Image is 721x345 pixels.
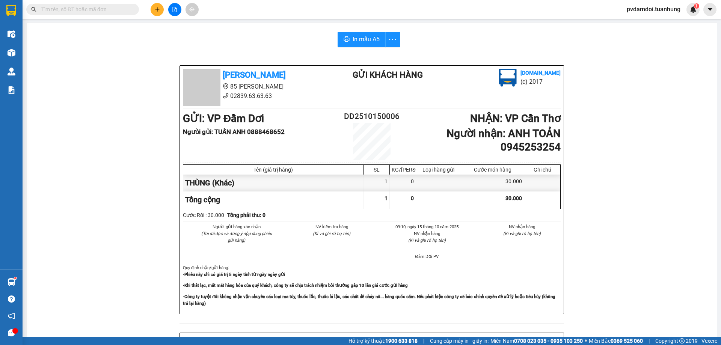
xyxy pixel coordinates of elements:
div: KG/[PERSON_NAME] [392,167,414,173]
span: Tổng cộng [185,195,220,204]
input: Tìm tên, số ĐT hoặc mã đơn [41,5,130,14]
span: caret-down [707,6,713,13]
span: plus [155,7,160,12]
span: Miền Nam [490,337,583,345]
strong: -Công ty tuyệt đối không nhận vận chuyển các loại ma túy, thuốc lắc, thuốc lá lậu, các chất dễ ch... [183,294,555,306]
img: logo-vxr [6,5,16,16]
img: warehouse-icon [8,49,15,57]
sup: 1 [14,277,17,279]
span: more [386,35,400,44]
strong: -Khi thất lạc, mất mát hàng hóa của quý khách, công ty sẽ chịu trách nhiệm bồi thường gấp 10 lần ... [183,283,408,288]
div: Cước Rồi : 30.000 [183,211,224,219]
div: THÙNG (Khác) [183,175,364,191]
b: Người nhận : ANH TOẢN 0945253254 [446,127,561,153]
button: aim [186,3,199,16]
img: warehouse-icon [8,278,15,286]
li: 02839.63.63.63 [183,91,323,101]
b: GỬI : VP Đầm Dơi [183,112,264,125]
span: 1 [695,3,698,9]
b: [PERSON_NAME] [223,70,286,80]
span: 0 [411,195,414,201]
img: warehouse-icon [8,68,15,75]
li: (c) 2017 [520,77,561,86]
button: plus [151,3,164,16]
strong: 0369 525 060 [611,338,643,344]
i: (Kí và ghi rõ họ tên) [313,231,350,236]
div: 0 [390,175,416,191]
button: more [385,32,400,47]
span: question-circle [8,295,15,303]
i: (Kí và ghi rõ họ tên) [408,238,446,243]
div: SL [365,167,388,173]
span: Miền Bắc [589,337,643,345]
b: [DOMAIN_NAME] [520,70,561,76]
span: message [8,329,15,336]
span: printer [344,36,350,43]
i: (Kí và ghi rõ họ tên) [503,231,541,236]
div: Quy định nhận/gửi hàng : [183,264,561,307]
div: 1 [364,175,390,191]
img: icon-new-feature [690,6,697,13]
b: Gửi khách hàng [353,70,423,80]
button: printerIn mẫu A5 [338,32,386,47]
span: | [649,337,650,345]
sup: 1 [694,3,699,9]
span: In mẫu A5 [353,35,380,44]
span: pvdamdoi.tuanhung [621,5,686,14]
span: Cung cấp máy in - giấy in: [430,337,489,345]
strong: 0708 023 035 - 0935 103 250 [514,338,583,344]
span: copyright [679,338,685,343]
div: 30.000 [461,175,524,191]
div: Ghi chú [526,167,558,173]
span: 1 [385,195,388,201]
li: Đầm Dơi PV [388,253,466,260]
li: Người gửi hàng xác nhận [198,223,275,230]
strong: -Phiếu này chỉ có giá trị 5 ngày tính từ ngày ngày gửi [183,272,285,277]
span: aim [189,7,195,12]
div: Loại hàng gửi [418,167,459,173]
li: NV nhận hàng [388,230,466,237]
span: environment [223,83,229,89]
div: Cước món hàng [463,167,522,173]
img: warehouse-icon [8,30,15,38]
span: notification [8,312,15,319]
span: search [31,7,36,12]
span: 30.000 [505,195,522,201]
b: Người gửi : TUẤN ANH 0888468652 [183,128,285,136]
span: | [423,337,424,345]
div: Tên (giá trị hàng) [185,167,361,173]
span: file-add [172,7,177,12]
img: logo.jpg [499,69,517,87]
span: Hỗ trợ kỹ thuật: [348,337,418,345]
button: file-add [168,3,181,16]
h2: DD2510150006 [340,110,403,123]
img: solution-icon [8,86,15,94]
i: (Tôi đã đọc và đồng ý nộp dung phiếu gửi hàng) [201,231,272,243]
li: 85 [PERSON_NAME] [183,82,323,91]
li: NV kiểm tra hàng [293,223,371,230]
span: ⚪️ [585,339,587,342]
b: Tổng phải thu: 0 [227,212,265,218]
li: 09:10, ngày 15 tháng 10 năm 2025 [388,223,466,230]
b: NHẬN : VP Cần Thơ [470,112,561,125]
span: phone [223,93,229,99]
button: caret-down [703,3,716,16]
strong: 1900 633 818 [385,338,418,344]
li: NV nhận hàng [484,223,561,230]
